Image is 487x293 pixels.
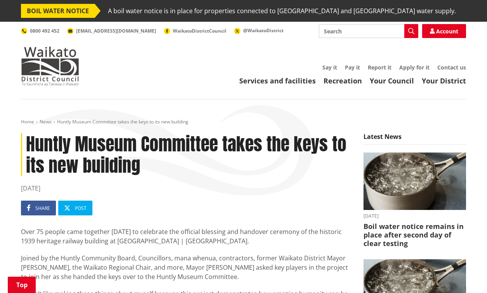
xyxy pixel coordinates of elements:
a: Post [58,201,92,215]
p: Over 75 people came together [DATE] to celebrate the official blessing and handover ceremony of t... [21,227,352,246]
h1: Huntly Museum Committee takes the keys to its new building [21,133,352,176]
span: Share [35,205,50,212]
span: @WaikatoDistrict [243,27,284,34]
span: 0800 492 452 [30,28,59,34]
a: Account [422,24,466,38]
time: [DATE] [364,214,466,218]
a: Top [8,277,36,293]
input: Search input [319,24,418,38]
a: Say it [322,64,337,71]
a: Apply for it [399,64,430,71]
a: Your District [422,76,466,85]
a: [EMAIL_ADDRESS][DOMAIN_NAME] [67,28,156,34]
h3: Boil water notice remains in place after second day of clear testing [364,222,466,248]
span: A boil water notice is in place for properties connected to [GEOGRAPHIC_DATA] and [GEOGRAPHIC_DAT... [108,4,456,18]
span: BOIL WATER NOTICE [21,4,95,18]
nav: breadcrumb [21,119,466,125]
a: WaikatoDistrictCouncil [164,28,226,34]
span: WaikatoDistrictCouncil [173,28,226,34]
a: @WaikatoDistrict [234,27,284,34]
a: News [40,118,52,125]
a: Share [21,201,56,215]
img: Waikato District Council - Te Kaunihera aa Takiwaa o Waikato [21,47,79,85]
a: Home [21,118,34,125]
h5: Latest News [364,133,466,145]
img: boil water notice [364,153,466,210]
time: [DATE] [21,184,352,193]
span: Post [75,205,87,212]
a: Your Council [370,76,414,85]
a: 0800 492 452 [21,28,59,34]
a: Recreation [324,76,362,85]
span: [EMAIL_ADDRESS][DOMAIN_NAME] [76,28,156,34]
a: Report it [368,64,391,71]
a: Services and facilities [239,76,316,85]
a: Pay it [345,64,360,71]
a: Contact us [437,64,466,71]
span: Huntly Museum Committee takes the keys to its new building [57,118,188,125]
a: boil water notice gordonton puketaha [DATE] Boil water notice remains in place after second day o... [364,153,466,248]
p: Joined by the Huntly Community Board, Councillors, mana whenua, contractors, former Waikato Distr... [21,253,352,281]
